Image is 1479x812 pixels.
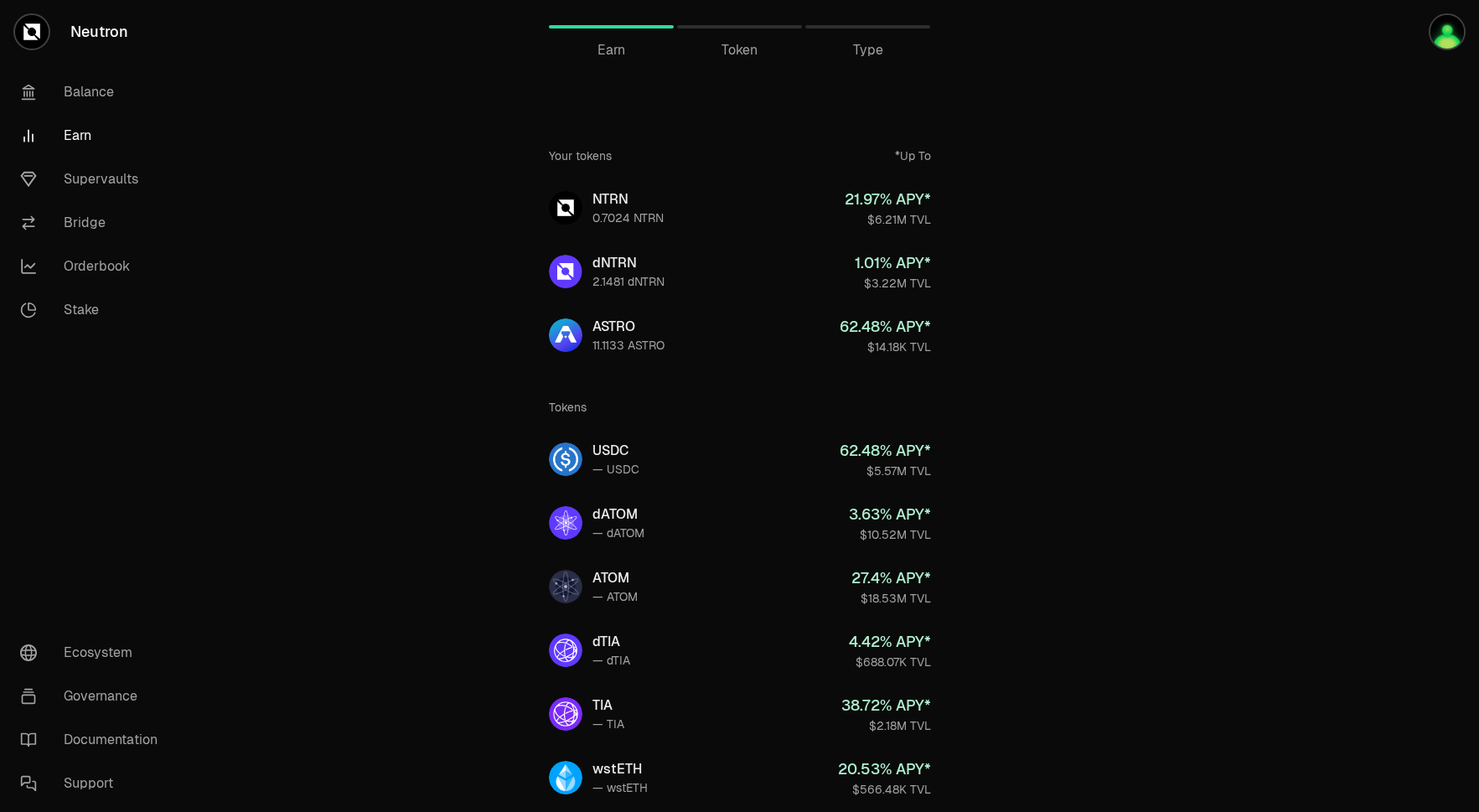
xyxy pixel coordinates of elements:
div: $14.18K TVL [840,339,931,355]
img: TIA [549,697,582,731]
div: dTIA [592,632,630,652]
a: Support [7,762,181,805]
div: 62.48 % APY* [840,315,931,339]
a: dNTRNdNTRN2.1481 dNTRN1.01% APY*$3.22M TVL [535,241,944,302]
div: — dTIA [592,652,630,669]
div: 11.1133 ASTRO [592,337,665,354]
a: Ecosystem [7,631,181,675]
img: ASTRO [549,318,582,352]
span: Token [721,40,758,60]
div: $566.48K TVL [838,781,931,798]
div: — ATOM [592,588,638,605]
div: ASTRO [592,317,665,337]
div: 21.97 % APY* [845,188,931,211]
div: 2.1481 dNTRN [592,273,665,290]
span: Earn [597,40,625,60]
a: Stake [7,288,181,332]
div: $2.18M TVL [841,717,931,734]
div: $18.53M TVL [851,590,931,607]
div: — TIA [592,716,624,732]
img: Llewyn Terra [1430,15,1464,49]
div: 1.01 % APY* [855,251,931,275]
div: $3.22M TVL [855,275,931,292]
img: dTIA [549,634,582,667]
div: TIA [592,696,624,716]
img: dNTRN [549,255,582,288]
a: ATOMATOM— ATOM27.4% APY*$18.53M TVL [535,556,944,617]
div: Tokens [549,399,587,416]
span: Type [853,40,883,60]
a: Balance [7,70,181,114]
img: ATOM [549,570,582,603]
a: dATOMdATOM— dATOM3.63% APY*$10.52M TVL [535,493,944,553]
a: ASTROASTRO11.1133 ASTRO62.48% APY*$14.18K TVL [535,305,944,365]
div: $5.57M TVL [840,463,931,479]
div: wstETH [592,759,648,779]
div: $6.21M TVL [845,211,931,228]
div: NTRN [592,189,664,209]
img: NTRN [549,191,582,225]
div: $688.07K TVL [849,654,931,670]
a: USDCUSDC— USDC62.48% APY*$5.57M TVL [535,429,944,489]
img: USDC [549,442,582,476]
a: dTIAdTIA— dTIA4.42% APY*$688.07K TVL [535,620,944,680]
img: wstETH [549,761,582,794]
div: Your tokens [549,147,612,164]
div: dNTRN [592,253,665,273]
div: dATOM [592,504,644,525]
div: — dATOM [592,525,644,541]
div: 27.4 % APY* [851,566,931,590]
div: — USDC [592,461,639,478]
a: Documentation [7,718,181,762]
a: Earn [549,7,674,47]
a: Governance [7,675,181,718]
a: Bridge [7,201,181,245]
div: 4.42 % APY* [849,630,931,654]
a: wstETHwstETH— wstETH20.53% APY*$566.48K TVL [535,747,944,808]
div: *Up To [895,147,931,164]
div: USDC [592,441,639,461]
div: 3.63 % APY* [849,503,931,526]
img: dATOM [549,506,582,540]
a: TIATIA— TIA38.72% APY*$2.18M TVL [535,684,944,744]
div: 20.53 % APY* [838,758,931,781]
div: — wstETH [592,779,648,796]
div: $10.52M TVL [849,526,931,543]
div: 62.48 % APY* [840,439,931,463]
a: Earn [7,114,181,158]
a: Supervaults [7,158,181,201]
a: Orderbook [7,245,181,288]
a: NTRNNTRN0.7024 NTRN21.97% APY*$6.21M TVL [535,178,944,238]
div: ATOM [592,568,638,588]
div: 0.7024 NTRN [592,209,664,226]
div: 38.72 % APY* [841,694,931,717]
